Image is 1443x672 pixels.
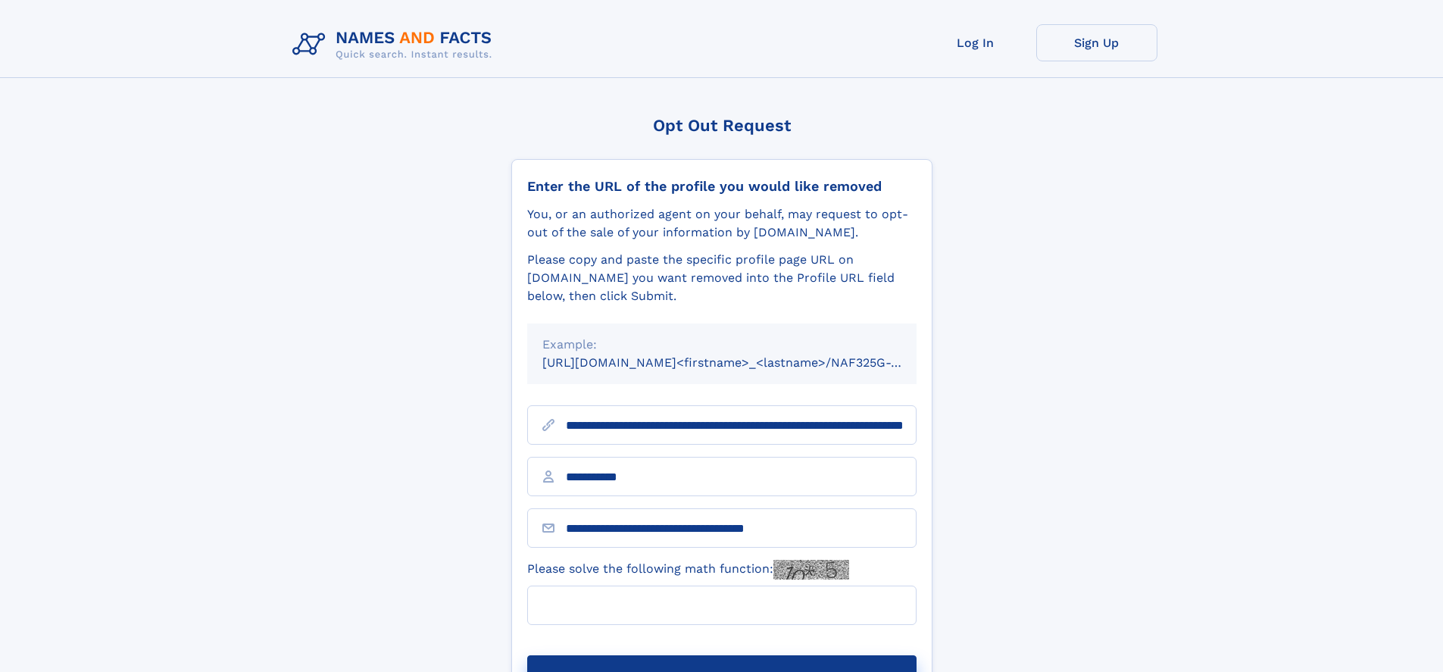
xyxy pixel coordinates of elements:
[286,24,504,65] img: Logo Names and Facts
[915,24,1036,61] a: Log In
[527,251,917,305] div: Please copy and paste the specific profile page URL on [DOMAIN_NAME] you want removed into the Pr...
[511,116,932,135] div: Opt Out Request
[527,560,849,580] label: Please solve the following math function:
[1036,24,1157,61] a: Sign Up
[542,355,945,370] small: [URL][DOMAIN_NAME]<firstname>_<lastname>/NAF325G-xxxxxxxx
[542,336,901,354] div: Example:
[527,178,917,195] div: Enter the URL of the profile you would like removed
[527,205,917,242] div: You, or an authorized agent on your behalf, may request to opt-out of the sale of your informatio...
